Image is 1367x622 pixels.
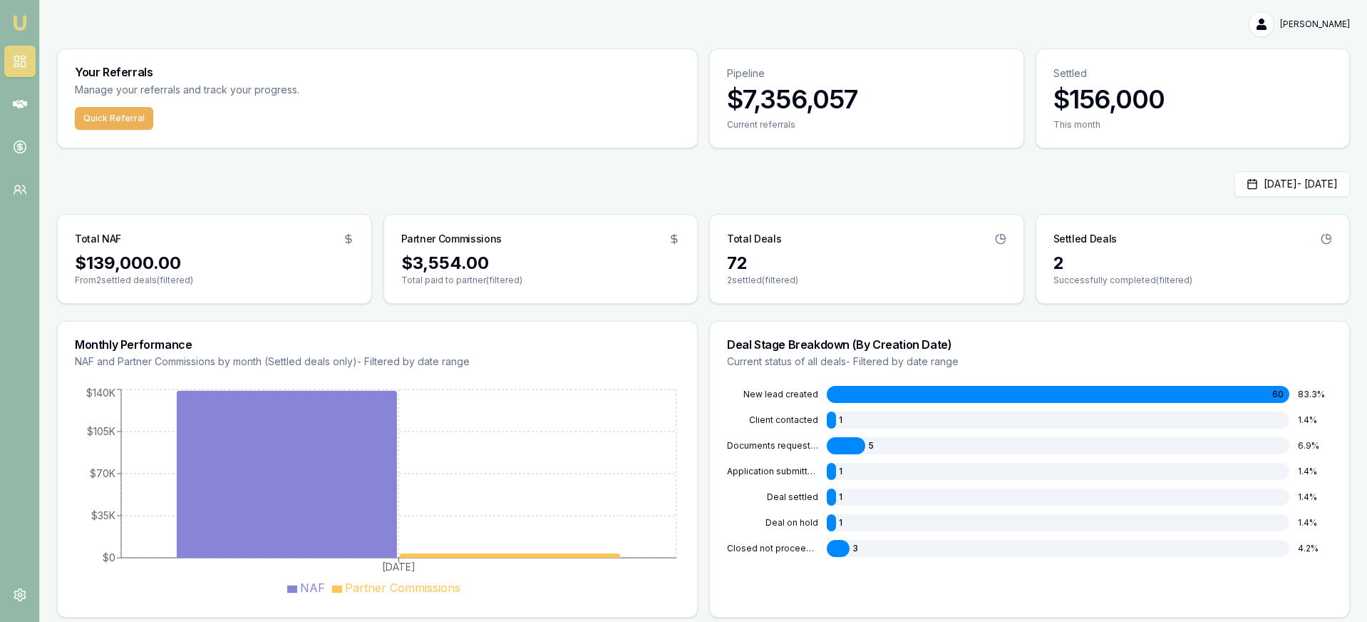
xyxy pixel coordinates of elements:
[75,107,153,130] button: Quick Referral
[1053,252,1333,275] div: 2
[382,561,416,573] tspan: [DATE]
[103,551,115,564] tspan: $0
[401,252,681,275] div: $3,554.00
[839,491,842,503] span: 1
[11,14,29,31] img: emu-icon-u.png
[727,517,818,529] div: DEAL ON HOLD
[727,252,1006,275] div: 72
[75,82,440,98] p: Manage your referrals and track your progress.
[1234,171,1350,197] button: [DATE]- [DATE]
[1298,543,1332,554] div: 4.2 %
[839,414,842,426] span: 1
[839,517,842,529] span: 1
[1298,440,1332,452] div: 6.9 %
[868,440,874,452] span: 5
[401,232,502,246] h3: Partner Commissions
[75,232,121,246] h3: Total NAF
[1298,491,1332,503] div: 1.4 %
[727,66,1006,81] p: Pipeline
[75,275,354,286] p: From 2 settled deals (filtered)
[75,252,354,275] div: $139,000.00
[727,339,1332,350] h3: Deal Stage Breakdown (By Creation Date)
[727,414,818,426] div: CLIENT CONTACTED
[727,232,781,246] h3: Total Deals
[1053,66,1333,81] p: Settled
[727,440,818,452] div: DOCUMENTS REQUESTED FROM CLIENT
[1298,414,1332,426] div: 1.4 %
[727,119,1006,131] div: Current referrals
[75,66,680,78] h3: Your Referrals
[87,425,115,437] tspan: $105K
[75,339,680,350] h3: Monthly Performance
[1272,389,1284,400] span: 60
[300,581,325,595] span: NAF
[1298,517,1332,529] div: 1.4 %
[401,275,681,286] p: Total paid to partner (filtered)
[1053,232,1117,246] h3: Settled Deals
[86,387,115,399] tspan: $140K
[727,389,818,400] div: NEW LEAD CREATED
[852,543,858,554] span: 3
[1298,466,1332,477] div: 1.4 %
[1053,275,1333,286] p: Successfully completed (filtered)
[727,543,818,554] div: CLOSED NOT PROCEEDING
[727,85,1006,113] h3: $7,356,057
[90,467,115,479] tspan: $70K
[1298,389,1332,400] div: 83.3 %
[727,355,1332,369] p: Current status of all deals - Filtered by date range
[727,275,1006,286] p: 2 settled (filtered)
[727,491,818,503] div: DEAL SETTLED
[1280,19,1350,30] span: [PERSON_NAME]
[345,581,460,595] span: Partner Commissions
[1053,85,1333,113] h3: $156,000
[1053,119,1333,131] div: This month
[839,466,842,477] span: 1
[91,509,115,521] tspan: $35K
[75,355,680,369] p: NAF and Partner Commissions by month (Settled deals only) - Filtered by date range
[727,466,818,477] div: APPLICATION SUBMITTED TO LENDER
